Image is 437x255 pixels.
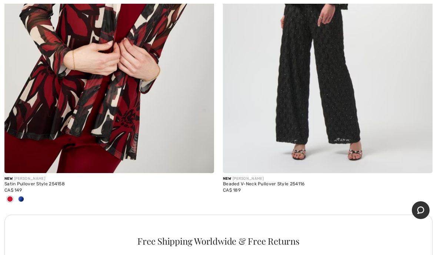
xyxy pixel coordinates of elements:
[4,188,22,193] span: CA$ 149
[13,236,424,245] div: Free Shipping Worldwide & Free Returns
[223,182,433,187] div: Beaded V-Neck Pullover Style 254116
[412,201,430,220] iframe: Opens a widget where you can chat to one of our agents
[223,176,433,182] div: [PERSON_NAME]
[4,193,16,206] div: Cabernet/black
[4,182,214,187] div: Satin Pullover Style 254158
[223,188,241,193] span: CA$ 189
[16,193,27,206] div: Royal Sapphire 163
[4,176,214,182] div: [PERSON_NAME]
[223,176,231,181] span: New
[4,176,13,181] span: New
